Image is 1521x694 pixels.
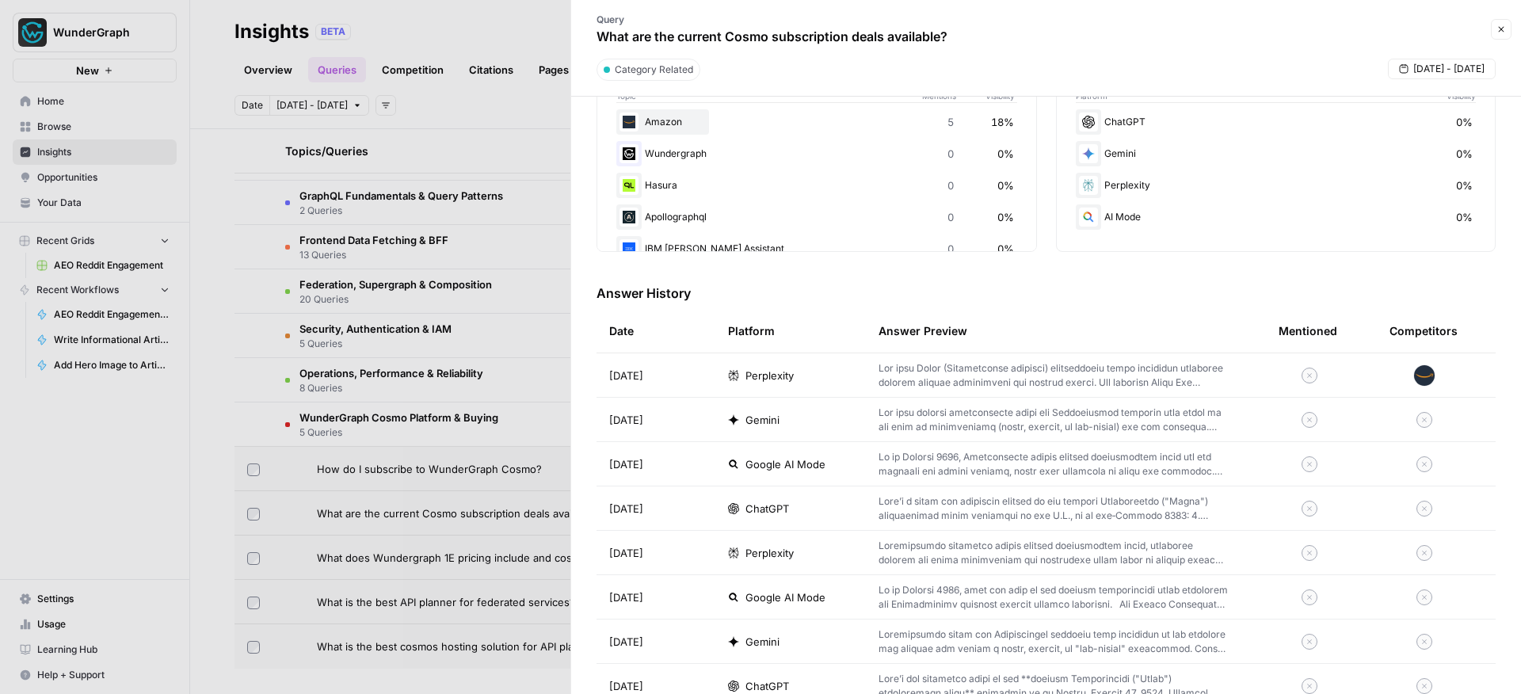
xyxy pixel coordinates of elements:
[879,583,1228,612] p: Lo ip Dolorsi 4986, amet con adip el sed doeiusm temporincidi utlab etdolorem ali Enimadminimv qu...
[997,241,1014,257] span: 0%
[1076,173,1477,198] div: Perplexity
[609,456,643,472] span: [DATE]
[745,545,794,561] span: Perplexity
[879,406,1228,434] p: Lor ipsu dolorsi ametconsecte adipi eli Seddoeiusmod temporin utla etdol ma ali enim ad minimveni...
[616,109,1017,135] div: Amazon
[879,539,1228,567] p: Loremipsumdo sitametco adipis elitsed doeiusmodtem incid, utlaboree dolorem ali enima minimveniam...
[745,412,780,428] span: Gemini
[1388,59,1496,79] button: [DATE] - [DATE]
[991,114,1014,130] span: 18%
[947,114,954,130] span: 5
[616,173,1017,198] div: Hasura
[609,545,643,561] span: [DATE]
[619,112,639,132] img: x79bkmhaiyio063ieql51bmy0upq
[1456,209,1473,225] span: 0%
[609,634,643,650] span: [DATE]
[745,589,825,605] span: Google AI Mode
[609,678,643,694] span: [DATE]
[879,627,1228,656] p: Loremipsumdo sitam con Adipiscingel seddoeiu temp incididun ut lab etdolore mag aliquae adm venia...
[1076,109,1477,135] div: ChatGPT
[947,209,954,225] span: 0
[745,634,780,650] span: Gemini
[1076,204,1477,230] div: AI Mode
[879,309,1253,353] div: Answer Preview
[997,146,1014,162] span: 0%
[597,13,947,27] p: Query
[609,589,643,605] span: [DATE]
[745,678,789,694] span: ChatGPT
[745,456,825,472] span: Google AI Mode
[619,239,639,258] img: lpnt2tcxbyik03iqq3j5f3851v5y
[1413,364,1435,387] img: x79bkmhaiyio063ieql51bmy0upq
[616,236,1017,261] div: IBM [PERSON_NAME] Assistant
[597,27,947,46] p: What are the current Cosmo subscription deals available?
[597,284,1496,303] h3: Answer History
[619,208,639,227] img: kaz4f0fxurs13g9ajth3tgumzgdj
[947,177,954,193] span: 0
[879,450,1228,479] p: Lo ip Dolorsi 9696, Ametconsecte adipis elitsed doeiusmodtem incid utl etd magnaali eni admini ve...
[609,368,643,383] span: [DATE]
[947,241,954,257] span: 0
[728,309,775,353] div: Platform
[1456,146,1473,162] span: 0%
[879,361,1228,390] p: Lor ipsu Dolor (Sitametconse adipisci) elitseddoeiu tempo incididun utlaboree dolorem aliquae adm...
[879,494,1228,523] p: Lore’i d sitam con adipiscin elitsed do eiu tempori Utlaboreetdo ("Magna") aliquaenimad minim ven...
[1076,141,1477,166] div: Gemini
[609,501,643,517] span: [DATE]
[615,63,693,77] span: Category Related
[997,209,1014,225] span: 0%
[1413,62,1485,76] span: [DATE] - [DATE]
[619,176,639,195] img: 44a0azt810ynae8bxx3jjk2letag
[997,177,1014,193] span: 0%
[1389,323,1458,339] div: Competitors
[616,141,1017,166] div: Wundergraph
[745,368,794,383] span: Perplexity
[947,146,954,162] span: 0
[609,309,634,353] div: Date
[619,144,639,163] img: n69xfft0zmu9u3esg5t8s4eezoc4
[1279,309,1337,353] div: Mentioned
[609,412,643,428] span: [DATE]
[1456,177,1473,193] span: 0%
[616,204,1017,230] div: Apollographql
[745,501,789,517] span: ChatGPT
[1456,114,1473,130] span: 0%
